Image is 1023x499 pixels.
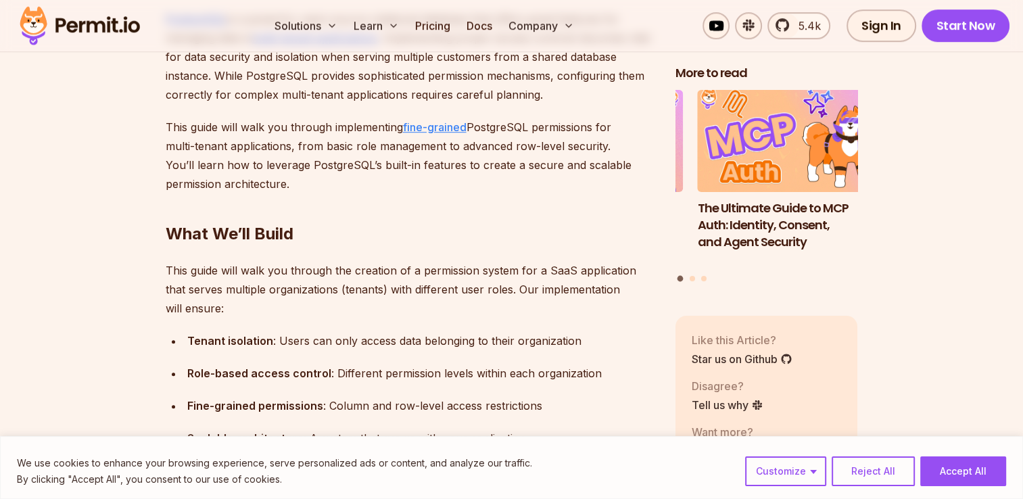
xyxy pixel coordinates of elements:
a: fine-grained [403,120,467,134]
button: Accept All [920,456,1006,486]
a: Star us on Github [692,351,792,367]
a: Pricing [410,12,456,39]
h3: Human-in-the-Loop for AI Agents: Best Practices, Frameworks, Use Cases, and Demo [500,200,683,267]
p: Disagree? [692,378,763,394]
li: 1 of 3 [698,90,880,268]
div: : Column and row-level access restrictions [187,396,654,415]
p: This guide will walk you through implementing PostgreSQL permissions for multi-tenant application... [166,118,654,193]
div: : Different permission levels within each organization [187,364,654,383]
div: : Users can only access data belonging to their organization [187,331,654,350]
button: Learn [348,12,404,39]
p: is a powerful, open-source relational database that offers great features for managing data in . ... [166,9,654,104]
p: Like this Article? [692,332,792,348]
strong: Fine-grained permissions [187,399,323,412]
button: Go to slide 2 [690,276,695,281]
a: Sign In [847,9,916,42]
h2: What We’ll Build [166,169,654,245]
div: Posts [675,90,858,284]
a: Tell us why [692,397,763,413]
img: The Ultimate Guide to MCP Auth: Identity, Consent, and Agent Security [698,90,880,193]
h2: More to read [675,65,858,82]
a: Docs [461,12,498,39]
p: This guide will walk you through the creation of a permission system for a SaaS application that ... [166,261,654,318]
button: Solutions [269,12,343,39]
a: 5.4k [767,12,830,39]
button: Customize [745,456,826,486]
p: We use cookies to enhance your browsing experience, serve personalized ads or content, and analyz... [17,455,532,471]
strong: Role-based access control [187,366,331,380]
img: Human-in-the-Loop for AI Agents: Best Practices, Frameworks, Use Cases, and Demo [500,90,683,193]
p: Want more? [692,424,797,440]
a: Start Now [922,9,1010,42]
p: By clicking "Accept All", you consent to our use of cookies. [17,471,532,488]
button: Reject All [832,456,915,486]
li: 3 of 3 [500,90,683,268]
div: : A system that grows with your application [187,429,654,448]
strong: Scalable architecture [187,431,304,445]
button: Go to slide 1 [677,276,684,282]
h3: The Ultimate Guide to MCP Auth: Identity, Consent, and Agent Security [698,200,880,250]
img: Permit logo [14,3,146,49]
span: 5.4k [790,18,821,34]
button: Company [503,12,579,39]
button: Go to slide 3 [701,276,707,281]
a: The Ultimate Guide to MCP Auth: Identity, Consent, and Agent SecurityThe Ultimate Guide to MCP Au... [698,90,880,268]
strong: Tenant isolation [187,334,273,348]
